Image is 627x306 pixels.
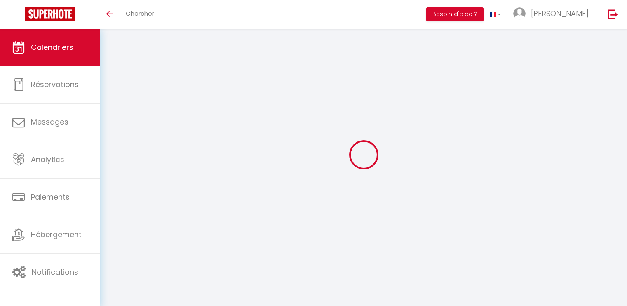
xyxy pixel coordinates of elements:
span: [PERSON_NAME] [531,8,589,19]
span: Calendriers [31,42,73,52]
span: Hébergement [31,229,82,240]
span: Réservations [31,79,79,89]
span: Paiements [31,192,70,202]
button: Besoin d'aide ? [426,7,484,21]
span: Analytics [31,154,64,165]
span: Chercher [126,9,154,18]
img: Super Booking [25,7,75,21]
span: Messages [31,117,68,127]
span: Notifications [32,267,78,277]
img: ... [513,7,526,20]
img: logout [608,9,618,19]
